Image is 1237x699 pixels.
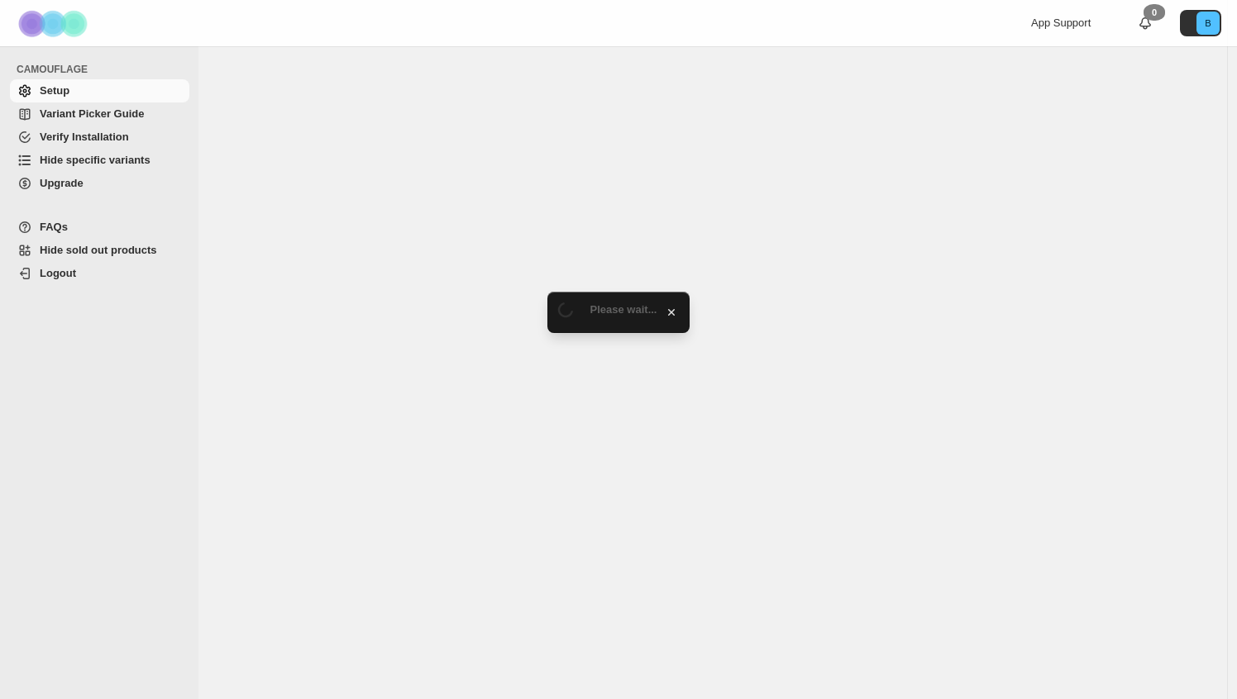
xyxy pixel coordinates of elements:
[10,126,189,149] a: Verify Installation
[1205,18,1211,28] text: B
[10,149,189,172] a: Hide specific variants
[1196,12,1220,35] span: Avatar with initials B
[40,244,157,256] span: Hide sold out products
[1137,15,1153,31] a: 0
[40,107,144,120] span: Variant Picker Guide
[10,172,189,195] a: Upgrade
[40,131,129,143] span: Verify Installation
[40,221,68,233] span: FAQs
[40,84,69,97] span: Setup
[10,216,189,239] a: FAQs
[1180,10,1221,36] button: Avatar with initials B
[10,262,189,285] a: Logout
[40,177,84,189] span: Upgrade
[40,154,150,166] span: Hide specific variants
[10,79,189,102] a: Setup
[40,267,76,279] span: Logout
[10,102,189,126] a: Variant Picker Guide
[1031,17,1091,29] span: App Support
[1144,4,1165,21] div: 0
[17,63,190,76] span: CAMOUFLAGE
[590,303,657,316] span: Please wait...
[10,239,189,262] a: Hide sold out products
[13,1,96,46] img: Camouflage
